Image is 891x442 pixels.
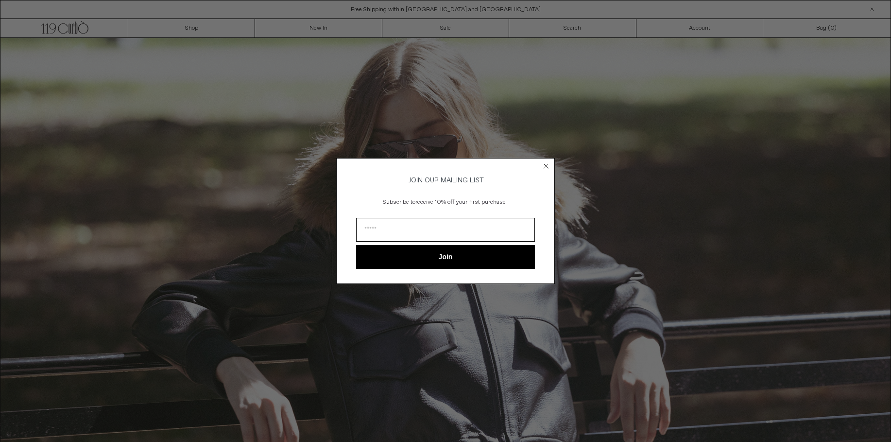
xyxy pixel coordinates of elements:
[407,176,484,185] span: JOIN OUR MAILING LIST
[383,198,415,206] span: Subscribe to
[356,218,535,242] input: Email
[356,245,535,269] button: Join
[541,161,551,171] button: Close dialog
[415,198,506,206] span: receive 10% off your first purchase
